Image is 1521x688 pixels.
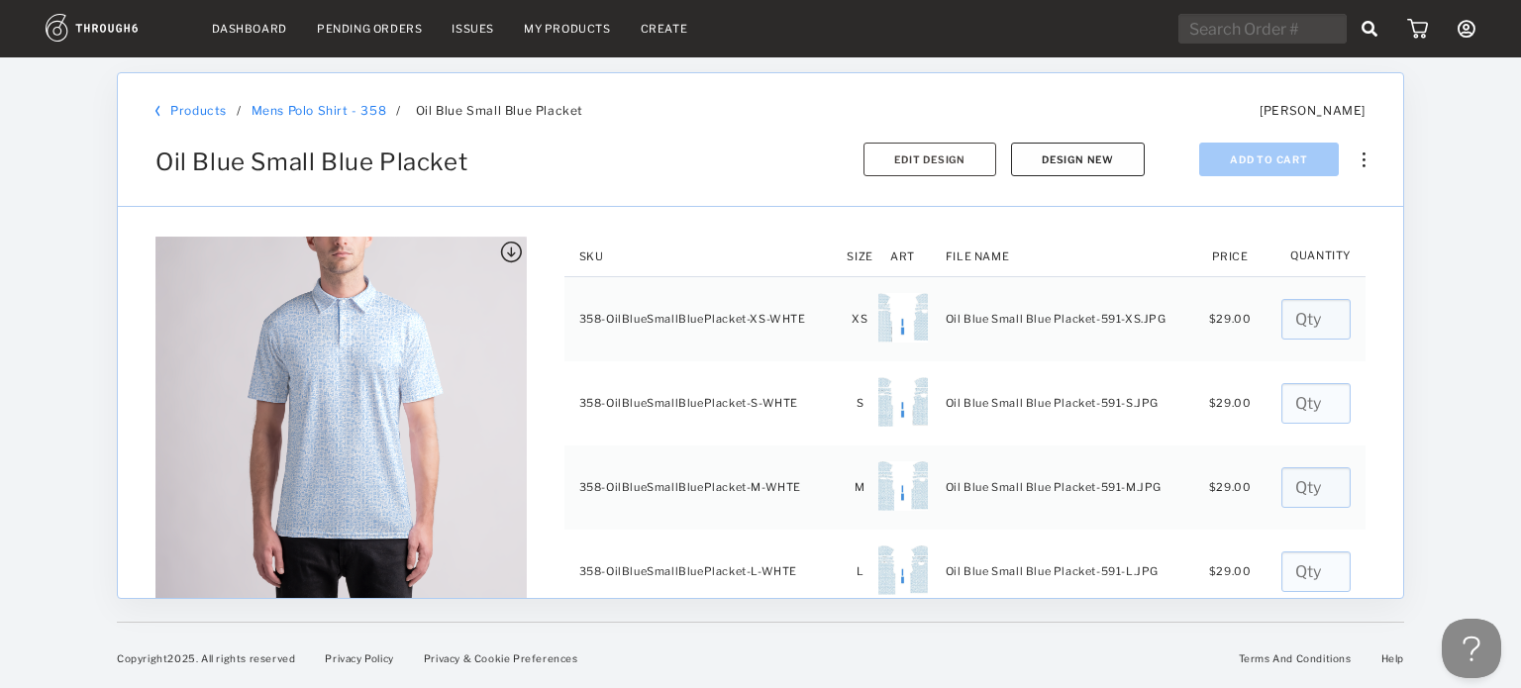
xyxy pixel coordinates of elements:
[846,237,875,276] th: Size
[846,276,875,361] td: XS
[317,22,422,36] a: Pending Orders
[878,545,928,595] img: 8eb1b6cd-4a69-4e4e-bbfa-56d7f2dfce9c-L.jpg
[564,445,846,530] td: 358-OilBlueSmallBluePlacket-M-WHTE
[564,276,846,361] td: 358-OilBlueSmallBluePlacket-XS-WHTE
[878,461,928,511] img: 5cac9e1a-31ac-435d-be12-3273f5cd5afc-M.jpg
[1381,652,1404,664] a: Help
[878,293,928,343] img: 5ca02a31-bd43-4969-adf9-8f0964c424b1-XS.jpg
[931,361,1206,445] td: Oil Blue Small Blue Placket-591-S.JPG
[1260,103,1366,118] span: [PERSON_NAME]
[1281,551,1351,592] input: Qty
[416,103,583,118] span: Oil Blue Small Blue Placket
[931,276,1206,361] td: Oil Blue Small Blue Placket-591-XS.JPG
[1442,619,1501,678] iframe: Toggle Customer Support
[325,652,393,664] a: Privacy Policy
[1178,14,1347,44] input: Search Order #
[424,652,578,664] a: Privacy & Cookie Preferences
[170,103,227,118] a: Products
[863,143,996,176] button: Edit Design
[252,103,387,118] a: Mens Polo Shirt - 358
[155,147,467,176] span: Oil Blue Small Blue Placket
[846,530,875,614] td: L
[500,242,522,263] img: icon_button_download.25f86ee2.svg
[1239,652,1352,664] a: Terms And Conditions
[1281,383,1351,424] input: Qty
[1209,396,1252,410] span: $ 29.00
[878,377,928,427] img: 881a8bb8-2a27-4b46-8288-f725bc4cac31-S.jpg
[564,237,846,276] th: SKU
[1363,152,1366,167] img: meatball_vertical.0c7b41df.svg
[1209,312,1252,326] span: $ 29.00
[1206,237,1254,276] th: Price
[117,652,295,664] span: Copyright 2025 . All rights reserved
[931,237,1206,276] th: File Name
[396,103,401,118] span: /
[846,361,875,445] td: S
[1209,480,1252,494] span: $ 29.00
[1011,143,1145,176] button: Design New
[564,530,846,614] td: 358-OilBlueSmallBluePlacket-L-WHTE
[641,22,688,36] a: Create
[1275,237,1366,253] th: Quantity
[931,445,1206,530] td: Oil Blue Small Blue Placket-591-M.JPG
[931,530,1206,614] td: Oil Blue Small Blue Placket-591-L.JPG
[1281,299,1351,340] input: Qty
[212,22,287,36] a: Dashboard
[874,237,930,276] th: Art
[1281,467,1351,508] input: Qty
[155,105,160,117] img: back_bracket.f28aa67b.svg
[46,14,182,42] img: logo.1c10ca64.svg
[846,445,875,530] td: M
[1209,564,1252,578] span: $ 29.00
[1407,19,1428,39] img: icon_cart.dab5cea1.svg
[894,153,965,165] span: Edit Design
[564,361,846,445] td: 358-OilBlueSmallBluePlacket-S-WHTE
[1199,143,1339,176] button: Add To Cart
[452,22,494,36] a: Issues
[524,22,611,36] a: My Products
[237,103,242,118] div: /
